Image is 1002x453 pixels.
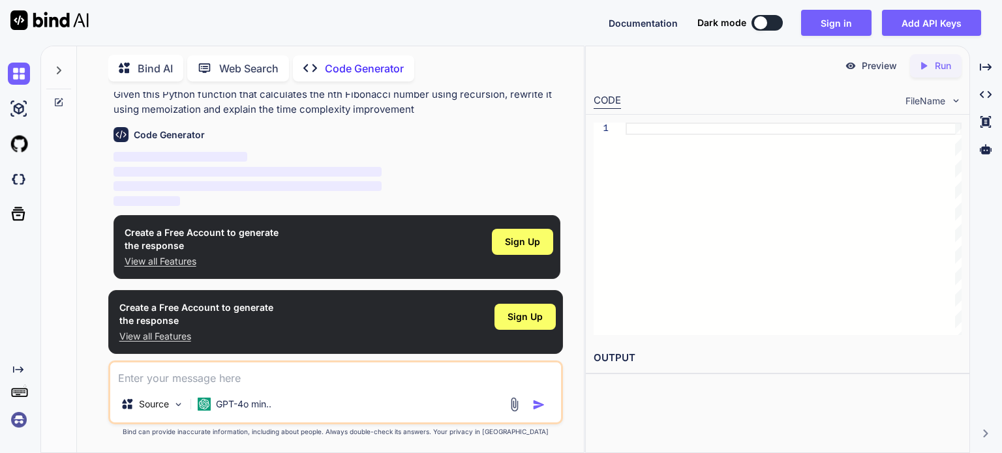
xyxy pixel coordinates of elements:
[114,181,382,191] span: ‌
[508,310,543,323] span: Sign Up
[108,427,563,437] p: Bind can provide inaccurate information, including about people. Always double-check its answers....
[697,16,746,29] span: Dark mode
[8,63,30,85] img: chat
[8,168,30,190] img: darkCloudIdeIcon
[8,133,30,155] img: githubLight
[114,152,248,162] span: ‌
[173,399,184,410] img: Pick Models
[216,398,271,411] p: GPT-4o min..
[125,226,279,252] h1: Create a Free Account to generate the response
[119,330,273,343] p: View all Features
[801,10,872,36] button: Sign in
[905,95,945,108] span: FileName
[8,98,30,120] img: ai-studio
[219,61,279,76] p: Web Search
[134,128,205,141] h6: Code Generator
[119,301,273,327] h1: Create a Free Account to generate the response
[507,397,522,412] img: attachment
[10,10,89,30] img: Bind AI
[862,59,897,72] p: Preview
[609,18,678,29] span: Documentation
[114,196,181,206] span: ‌
[935,59,951,72] p: Run
[8,409,30,431] img: signin
[325,61,404,76] p: Code Generator
[609,16,678,30] button: Documentation
[139,398,169,411] p: Source
[532,398,545,411] img: icon
[882,10,981,36] button: Add API Keys
[125,255,279,268] p: View all Features
[845,60,857,72] img: preview
[505,235,540,248] span: Sign Up
[594,123,609,135] div: 1
[198,398,211,411] img: GPT-4o mini
[114,87,560,117] p: Given this Python function that calculates the nth Fibonacci number using recursion, rewrite it u...
[594,93,621,109] div: CODE
[114,167,382,177] span: ‌
[950,95,962,106] img: chevron down
[586,343,969,373] h2: OUTPUT
[138,61,173,76] p: Bind AI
